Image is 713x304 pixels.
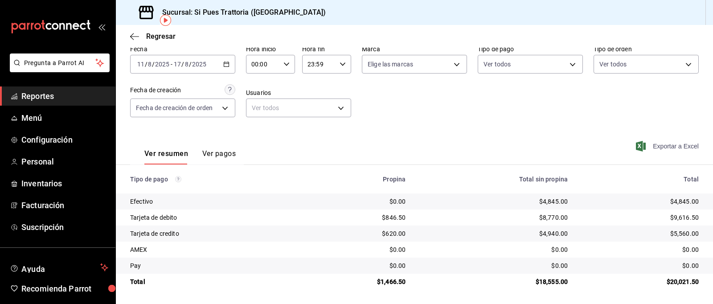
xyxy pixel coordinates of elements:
span: Fecha de creación de orden [136,103,213,112]
span: Reportes [21,90,108,102]
img: Tooltip marker [160,15,171,26]
div: $0.00 [420,261,568,270]
button: open_drawer_menu [98,23,105,30]
a: Pregunta a Parrot AI [6,65,110,74]
div: $1,466.50 [310,277,406,286]
label: Marca [362,46,467,52]
div: navigation tabs [144,149,236,164]
div: $18,555.00 [420,277,568,286]
input: -- [184,61,189,68]
div: $9,616.50 [582,213,699,222]
div: $846.50 [310,213,406,222]
span: Ver todos [599,60,627,69]
div: Ver todos [246,99,351,117]
div: $4,940.00 [420,229,568,238]
div: Fecha de creación [130,86,181,95]
div: AMEX [130,245,295,254]
label: Usuarios [246,90,351,96]
div: Efectivo [130,197,295,206]
h3: Sucursal: Si Pues Trattoria ([GEOGRAPHIC_DATA]) [155,7,326,18]
span: Inventarios [21,177,108,189]
button: Ver pagos [202,149,236,164]
span: Ver todos [484,60,511,69]
label: Hora fin [302,46,351,52]
div: Pay [130,261,295,270]
div: Propina [310,176,406,183]
div: $0.00 [310,197,406,206]
span: Suscripción [21,221,108,233]
span: / [152,61,155,68]
span: Menú [21,112,108,124]
input: -- [173,61,181,68]
span: Recomienda Parrot [21,283,108,295]
span: / [189,61,192,68]
button: Regresar [130,32,176,41]
div: $0.00 [310,261,406,270]
button: Pregunta a Parrot AI [10,53,110,72]
div: $0.00 [310,245,406,254]
span: / [181,61,184,68]
div: $8,770.00 [420,213,568,222]
div: Total sin propina [420,176,568,183]
span: Ayuda [21,262,97,273]
span: Regresar [146,32,176,41]
div: Total [130,277,295,286]
div: $0.00 [420,245,568,254]
div: $0.00 [582,245,699,254]
div: $4,845.00 [420,197,568,206]
div: $4,845.00 [582,197,699,206]
div: $620.00 [310,229,406,238]
span: Personal [21,156,108,168]
span: Facturación [21,199,108,211]
div: Tarjeta de credito [130,229,295,238]
svg: Los pagos realizados con Pay y otras terminales son montos brutos. [175,176,181,182]
span: Configuración [21,134,108,146]
div: Total [582,176,699,183]
span: Pregunta a Parrot AI [24,58,96,68]
label: Tipo de orden [594,46,699,52]
label: Hora inicio [246,46,295,52]
div: Tipo de pago [130,176,295,183]
input: ---- [155,61,170,68]
input: ---- [192,61,207,68]
span: - [171,61,172,68]
div: $0.00 [582,261,699,270]
span: / [145,61,148,68]
button: Ver resumen [144,149,188,164]
label: Tipo de pago [478,46,583,52]
button: Exportar a Excel [638,141,699,152]
div: $5,560.00 [582,229,699,238]
span: Elige las marcas [368,60,413,69]
input: -- [137,61,145,68]
input: -- [148,61,152,68]
div: Tarjeta de debito [130,213,295,222]
label: Fecha [130,46,235,52]
div: $20,021.50 [582,277,699,286]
